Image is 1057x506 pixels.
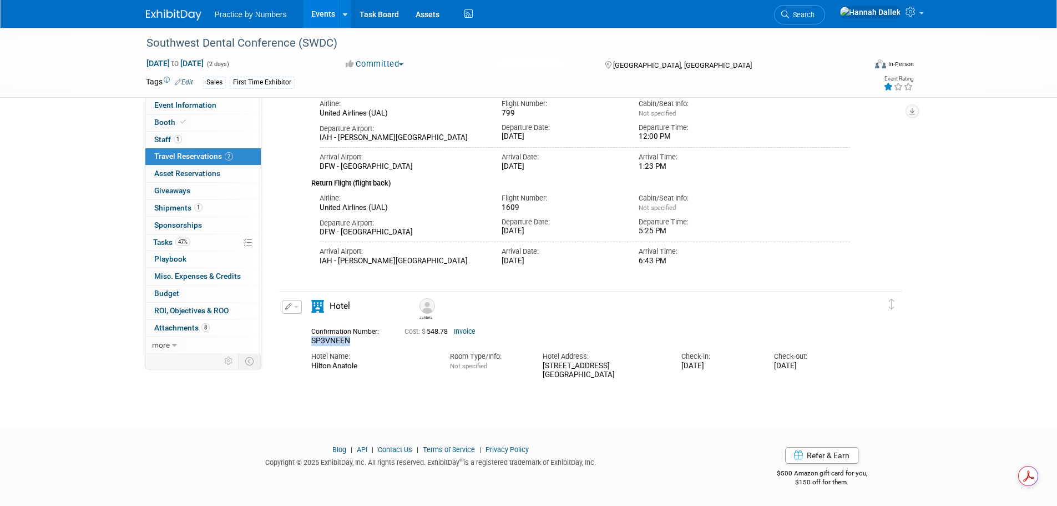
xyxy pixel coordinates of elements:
span: Not specified [639,204,676,212]
div: [DATE] [502,257,622,266]
div: Event Format [800,58,914,74]
div: Departure Time: [639,217,759,227]
img: Format-Inperson.png [875,59,886,68]
div: Departure Airport: [320,218,485,228]
span: Staff [154,135,182,144]
a: Search [774,5,825,24]
a: Contact Us [378,445,412,454]
div: 12:00 PM [639,132,759,142]
span: 548.78 [404,328,452,335]
div: 1:23 PM [639,162,759,172]
div: Flight Number: [502,99,622,109]
div: Departure Time: [639,123,759,133]
div: Departure Date: [502,123,622,133]
span: Hotel [330,301,350,311]
div: $150 off for them. [732,478,912,487]
span: Event Information [154,101,216,109]
span: Sponsorships [154,221,202,229]
a: Attachments8 [145,320,261,337]
div: 799 [502,109,622,118]
div: IAH - [PERSON_NAME][GEOGRAPHIC_DATA] [320,133,485,143]
a: Privacy Policy [485,445,529,454]
span: Travel Reservations [154,152,233,161]
span: 1 [194,203,203,212]
div: Event Rating [883,76,913,82]
div: Check-out: [774,352,850,362]
div: Flight Number: [502,193,622,203]
a: Travel Reservations2 [145,148,261,165]
a: Playbook [145,251,261,268]
sup: ® [459,457,463,463]
img: Jahbria Steward [419,298,435,314]
a: API [357,445,367,454]
span: Not specified [450,362,487,370]
div: Arrival Time: [639,247,759,257]
td: Tags [146,76,193,89]
div: [DATE] [502,132,622,142]
i: Click and drag to move item [889,299,894,310]
span: | [348,445,355,454]
span: ROI, Objectives & ROO [154,306,229,315]
i: Booth reservation complete [180,119,186,125]
button: Committed [342,58,408,70]
a: ROI, Objectives & ROO [145,303,261,319]
div: $500 Amazon gift card for you, [732,462,912,487]
div: United Airlines (UAL) [320,109,485,118]
div: 6:43 PM [639,257,759,266]
span: Misc. Expenses & Credits [154,272,241,280]
span: (2 days) [206,61,229,68]
div: Arrival Date: [502,152,622,162]
div: 1609 [502,203,622,213]
div: Hilton Anatole [311,362,433,371]
div: [DATE] [681,362,757,371]
div: Return Flight (flight back) [311,172,851,189]
span: 8 [201,323,210,332]
div: IAH - [PERSON_NAME][GEOGRAPHIC_DATA] [320,257,485,266]
span: Giveaways [154,186,190,195]
span: | [414,445,421,454]
a: Blog [332,445,346,454]
span: Shipments [154,203,203,212]
div: In-Person [888,60,914,68]
span: | [477,445,484,454]
img: Hannah Dallek [839,6,901,18]
span: Cost: $ [404,328,427,335]
div: Airline: [320,193,485,203]
div: Jahbria Steward [417,298,436,320]
div: Hotel Address: [543,352,665,362]
span: Not specified [639,109,676,117]
span: | [369,445,376,454]
td: Personalize Event Tab Strip [219,354,239,368]
div: [DATE] [502,227,622,236]
a: Sponsorships [145,217,261,234]
a: Giveaways [145,183,261,199]
div: Arrival Date: [502,247,622,257]
div: Sales [203,77,226,88]
a: Invoice [454,328,476,335]
span: 2 [225,152,233,161]
a: Booth [145,114,261,131]
a: Staff1 [145,132,261,148]
div: DFW - [GEOGRAPHIC_DATA] [320,162,485,172]
span: SP3VNEEN [311,336,350,345]
div: DFW - [GEOGRAPHIC_DATA] [320,228,485,237]
a: Terms of Service [423,445,475,454]
i: Hotel [311,300,324,313]
div: First Time Exhibitor [230,77,295,88]
div: [DATE] [774,362,850,371]
span: Search [789,11,815,19]
a: Asset Reservations [145,166,261,182]
a: Event Information [145,97,261,114]
div: Arrival Time: [639,152,759,162]
div: United Airlines (UAL) [320,203,485,213]
span: Asset Reservations [154,169,220,178]
div: Departure Airport: [320,124,485,134]
a: Shipments1 [145,200,261,217]
a: Budget [145,285,261,302]
span: 1 [174,135,182,143]
a: more [145,337,261,354]
span: to [170,59,180,68]
div: Jahbria Steward [419,314,433,320]
td: Toggle Event Tabs [238,354,261,368]
div: Departure Date: [502,217,622,227]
